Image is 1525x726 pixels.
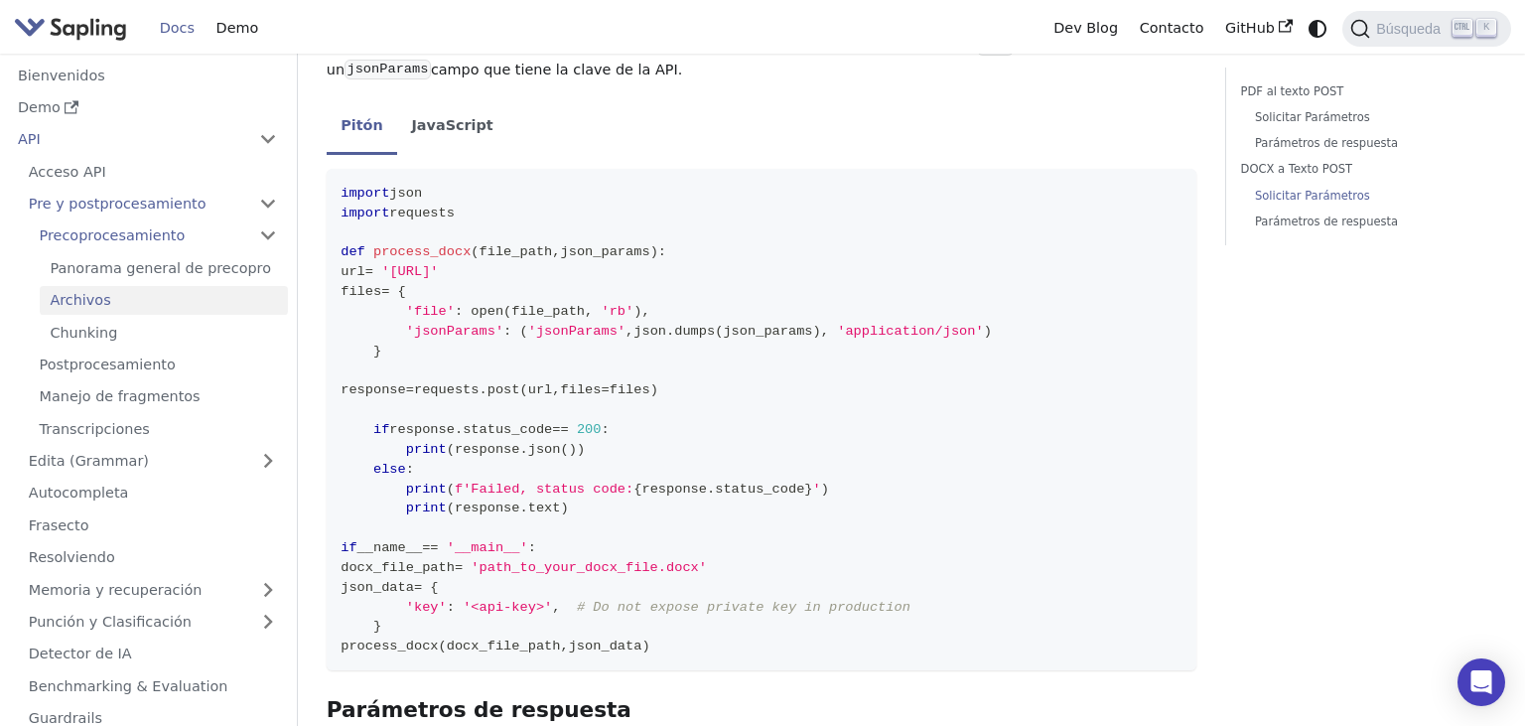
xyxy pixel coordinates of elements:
[18,447,288,476] a: Edita (Grammar)
[520,382,528,397] span: (
[341,382,406,397] span: response
[406,462,414,477] span: :
[463,600,552,615] span: '<api-key>'
[18,543,288,572] a: Resolviendo
[455,501,520,515] span: response
[1255,187,1482,206] a: Solicitar Parámetros
[821,324,829,339] span: ,
[455,560,463,575] span: =
[455,422,463,437] span: .
[641,639,649,653] span: )
[1304,14,1332,43] button: Cambiar entre el modo oscuro y la luz (modo del sistema actual)
[723,324,812,339] span: json_params
[471,304,503,319] span: open
[715,482,804,497] span: status_code
[633,482,641,497] span: {
[345,60,431,79] code: jsonParams
[18,157,288,186] a: Acceso API
[674,324,715,339] span: dumps
[341,560,455,575] span: docx_file_path
[406,501,447,515] span: print
[1457,658,1505,706] div: Abre Intercom Messenger
[29,382,288,411] a: Manejo de fragmentos
[1255,108,1482,127] a: Solicitar Parámetros
[625,324,633,339] span: ,
[341,580,414,595] span: json_data
[821,482,829,497] span: )
[560,442,568,457] span: (
[327,697,1197,724] h3: Parámetros de respuesta ​
[406,382,414,397] span: =
[7,125,248,154] a: API
[1370,21,1453,37] span: Búsqueda
[1129,13,1214,44] a: Contacto
[397,100,507,156] li: JavaScript
[1255,213,1482,231] a: Parámetros de respuesta
[455,442,520,457] span: response
[1214,13,1303,44] a: GitHub
[14,14,134,43] a: Sapling.ai
[520,442,528,457] span: .
[389,206,455,220] span: requests
[381,264,438,279] span: '[URL]'
[480,382,487,397] span: .
[18,640,288,668] a: Detector de IA
[341,540,356,555] span: if
[447,540,528,555] span: '__main__'
[406,442,447,457] span: print
[327,35,1197,82] p: Por favor consulte los ejemplos de código a continuación. Debe enviar el expediente en un campo, ...
[40,318,288,347] a: Chunking
[40,253,288,282] a: Panorama general de precopro
[601,382,609,397] span: =
[813,482,821,497] span: '
[569,639,642,653] span: json_data
[455,304,463,319] span: :
[373,619,381,634] span: }
[414,580,422,595] span: =
[149,13,206,44] a: Docs
[455,482,633,497] span: f'Failed, status code:
[447,600,455,615] span: :
[341,639,438,653] span: process_docx
[430,580,438,595] span: {
[14,14,127,43] img: Sapling.ai
[577,442,585,457] span: )
[18,608,288,637] a: Punción y Clasificación
[577,600,910,615] span: # Do not expose private key in production
[40,286,288,315] a: Archivos
[422,540,438,555] span: ==
[577,422,602,437] span: 200
[18,671,288,700] a: Benchmarking & Evaluation
[406,324,503,339] span: 'jsonParams'
[414,382,480,397] span: requests
[248,125,288,154] button: Colapsa de la categoría 'API'
[813,324,821,339] span: )
[658,244,666,259] span: :
[1255,134,1482,153] a: Parámetros de respuesta
[406,482,447,497] span: print
[18,510,288,539] a: Frasecto
[398,284,406,299] span: {
[528,324,625,339] span: 'jsonParams'
[715,324,723,339] span: (
[610,382,650,397] span: files
[447,639,561,653] span: docx_file_path
[471,560,707,575] span: 'path_to_your_docx_file.docx'
[552,382,560,397] span: ,
[7,61,288,89] a: Bienvenidos
[365,264,373,279] span: =
[18,190,288,218] a: Pre y postprocesamiento
[601,304,633,319] span: 'rb'
[641,304,649,319] span: ,
[373,244,471,259] span: process_docx
[560,639,568,653] span: ,
[641,482,707,497] span: response
[528,501,561,515] span: text
[1241,82,1489,101] a: PDF al texto POST
[633,324,666,339] span: json
[480,244,553,259] span: file_path
[373,422,389,437] span: if
[650,244,658,259] span: )
[389,186,422,201] span: json
[327,100,397,156] li: Pitón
